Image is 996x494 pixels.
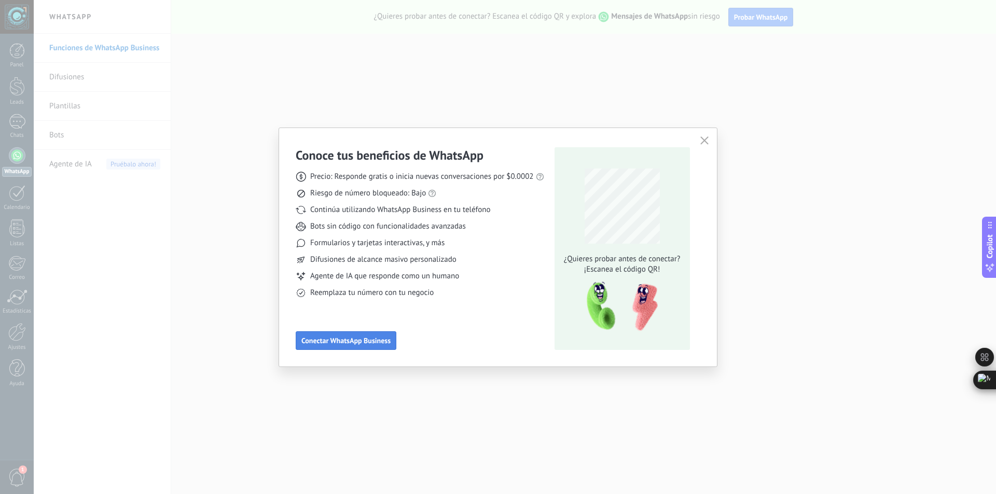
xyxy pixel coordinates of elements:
span: Formularios y tarjetas interactivas, y más [310,238,445,248]
span: Copilot [985,234,995,258]
span: Riesgo de número bloqueado: Bajo [310,188,426,199]
span: Reemplaza tu número con tu negocio [310,288,434,298]
span: ¿Quieres probar antes de conectar? [561,254,683,264]
span: Conectar WhatsApp Business [301,337,391,344]
span: Difusiones de alcance masivo personalizado [310,255,457,265]
span: Bots sin código con funcionalidades avanzadas [310,221,466,232]
h3: Conoce tus beneficios de WhatsApp [296,147,483,163]
span: Continúa utilizando WhatsApp Business en tu teléfono [310,205,490,215]
button: Conectar WhatsApp Business [296,331,396,350]
span: Precio: Responde gratis o inicia nuevas conversaciones por $0.0002 [310,172,534,182]
img: qr-pic-1x.png [578,279,660,334]
span: Agente de IA que responde como un humano [310,271,459,281]
span: ¡Escanea el código QR! [561,264,683,275]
